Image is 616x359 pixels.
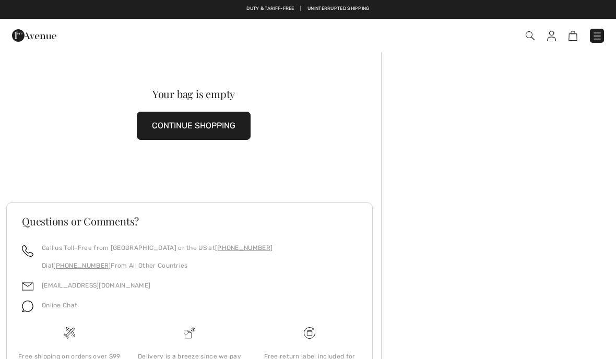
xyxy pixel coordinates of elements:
[42,261,273,270] p: Dial From All Other Countries
[12,30,56,40] a: 1ère Avenue
[22,301,33,312] img: chat
[22,245,33,257] img: call
[64,327,75,339] img: Free shipping on orders over $99
[53,262,111,269] a: [PHONE_NUMBER]
[22,281,33,292] img: email
[137,112,251,140] button: CONTINUE SHOPPING
[12,25,56,46] img: 1ère Avenue
[25,89,362,99] div: Your bag is empty
[215,244,273,252] a: [PHONE_NUMBER]
[42,282,150,289] a: [EMAIL_ADDRESS][DOMAIN_NAME]
[526,31,535,40] img: Search
[42,243,273,253] p: Call us Toll-Free from [GEOGRAPHIC_DATA] or the US at
[304,327,315,339] img: Free shipping on orders over $99
[184,327,195,339] img: Delivery is a breeze since we pay the duties!
[42,302,77,309] span: Online Chat
[547,31,556,41] img: My Info
[592,31,602,41] img: Menu
[22,216,357,226] h3: Questions or Comments?
[568,31,577,41] img: Shopping Bag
